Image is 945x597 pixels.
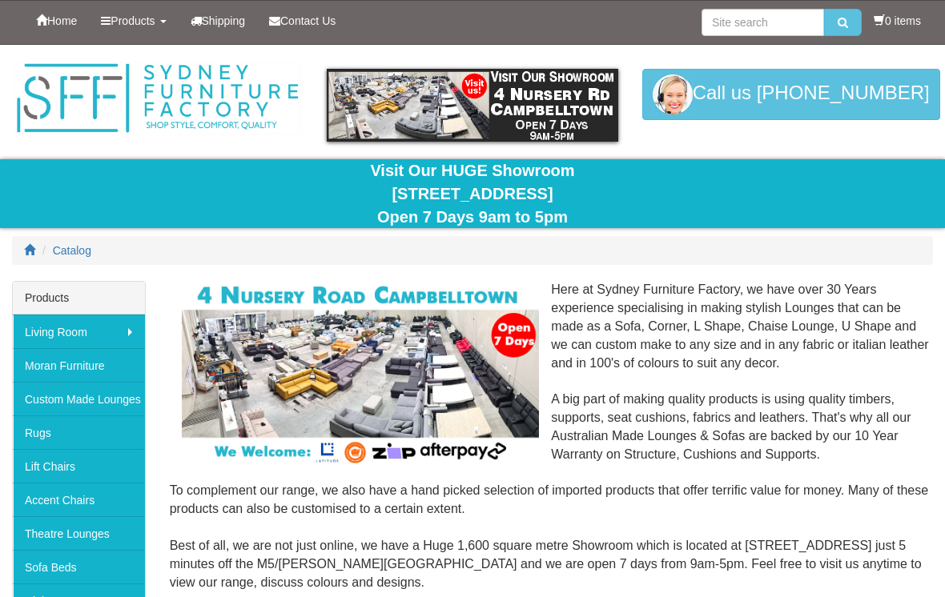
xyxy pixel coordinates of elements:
[12,159,933,228] div: Visit Our HUGE Showroom [STREET_ADDRESS] Open 7 Days 9am to 5pm
[13,516,145,550] a: Theatre Lounges
[13,282,145,315] div: Products
[13,348,145,382] a: Moran Furniture
[53,244,91,257] a: Catalog
[89,1,178,41] a: Products
[13,415,145,449] a: Rugs
[280,14,336,27] span: Contact Us
[13,449,145,483] a: Lift Chairs
[327,69,617,142] img: showroom.gif
[13,382,145,415] a: Custom Made Lounges
[13,550,145,583] a: Sofa Beds
[24,1,89,41] a: Home
[47,14,77,27] span: Home
[182,281,540,467] img: Corner Modular Lounges
[202,14,246,27] span: Shipping
[702,9,824,36] input: Site search
[13,315,145,348] a: Living Room
[111,14,155,27] span: Products
[12,61,303,136] img: Sydney Furniture Factory
[13,483,145,516] a: Accent Chairs
[179,1,258,41] a: Shipping
[257,1,348,41] a: Contact Us
[874,13,921,29] li: 0 items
